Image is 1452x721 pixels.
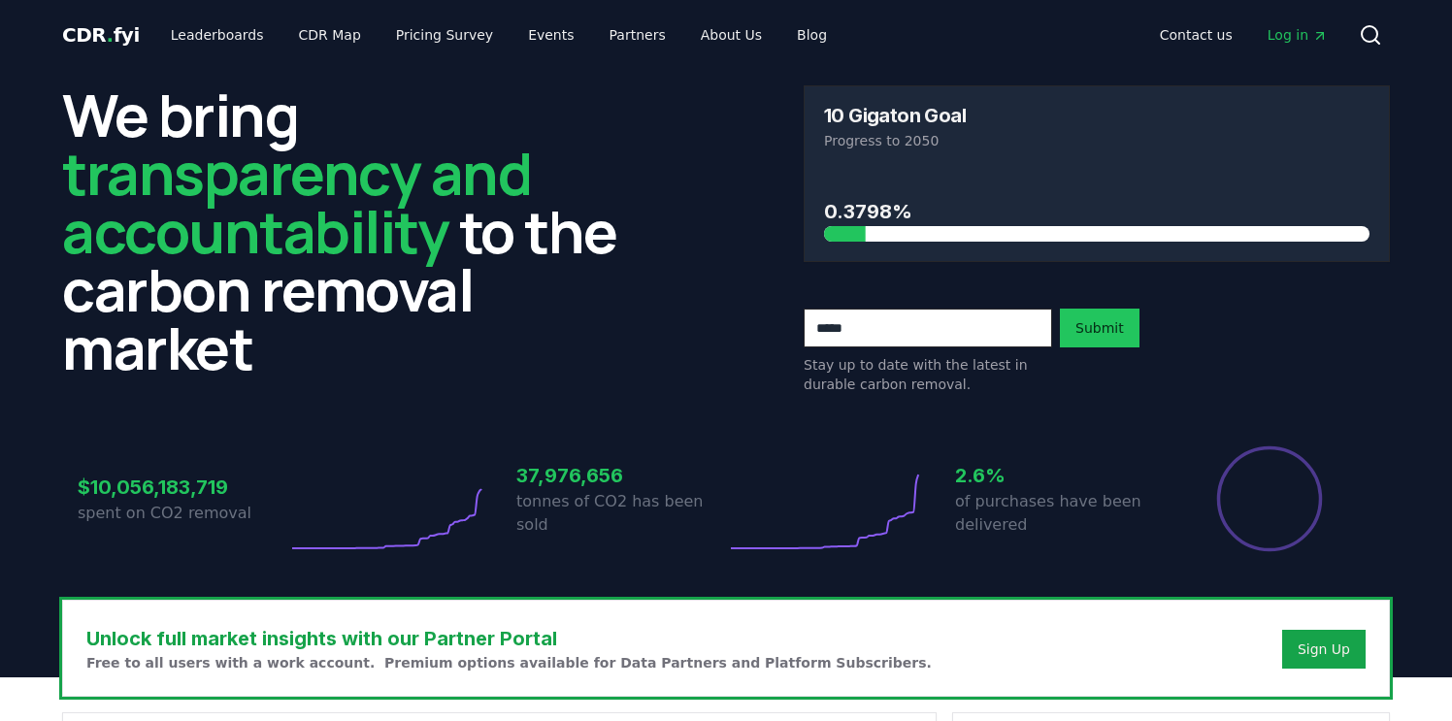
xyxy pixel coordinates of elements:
[62,133,531,271] span: transparency and accountability
[1144,17,1248,52] a: Contact us
[62,23,140,47] span: CDR fyi
[955,461,1165,490] h3: 2.6%
[824,131,1369,150] p: Progress to 2050
[380,17,509,52] a: Pricing Survey
[1268,25,1328,45] span: Log in
[78,502,287,525] p: spent on CO2 removal
[824,197,1369,226] h3: 0.3798%
[107,23,114,47] span: .
[155,17,842,52] nav: Main
[594,17,681,52] a: Partners
[78,473,287,502] h3: $10,056,183,719
[516,490,726,537] p: tonnes of CO2 has been sold
[1215,444,1324,553] div: Percentage of sales delivered
[62,21,140,49] a: CDR.fyi
[1144,17,1343,52] nav: Main
[1282,630,1366,669] button: Sign Up
[86,624,932,653] h3: Unlock full market insights with our Partner Portal
[155,17,280,52] a: Leaderboards
[283,17,377,52] a: CDR Map
[1298,639,1350,659] a: Sign Up
[62,85,648,377] h2: We bring to the carbon removal market
[824,106,966,125] h3: 10 Gigaton Goal
[955,490,1165,537] p: of purchases have been delivered
[781,17,842,52] a: Blog
[516,461,726,490] h3: 37,976,656
[804,355,1052,394] p: Stay up to date with the latest in durable carbon removal.
[86,653,932,672] p: Free to all users with a work account. Premium options available for Data Partners and Platform S...
[1060,309,1139,347] button: Submit
[685,17,777,52] a: About Us
[512,17,589,52] a: Events
[1252,17,1343,52] a: Log in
